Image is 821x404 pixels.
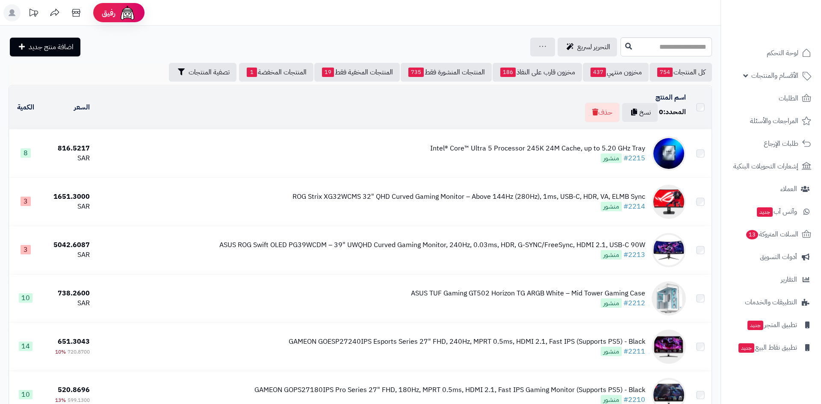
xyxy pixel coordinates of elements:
button: حذف [585,103,620,122]
div: GAMEON GOESP27240IPS Esports Series 27" FHD, 240Hz, MPRT 0.5ms, HDMI 2.1, Fast IPS (Supports PS5)... [289,337,645,347]
img: ASUS TUF Gaming GT502 Horizon TG ARGB White – Mid Tower Gaming Case [652,281,686,316]
span: 186 [500,68,516,77]
span: 13% [55,396,66,404]
span: منشور [601,298,622,308]
button: تصفية المنتجات [169,63,236,82]
div: 816.5217 [46,144,90,153]
span: 0 [659,107,663,117]
span: 8 [21,148,31,158]
a: المنتجات المخفضة1 [239,63,313,82]
a: #2215 [623,153,645,163]
img: ASUS ROG Swift OLED PG39WCDM – 39" UWQHD Curved Gaming Monitor, 240Hz, 0.03ms, HDR, G-SYNC/FreeSy... [652,233,686,267]
div: 1651.3000 [46,192,90,202]
div: Intel® Core™ Ultra 5 Processor 245K 24M Cache, up to 5.20 GHz Tray [430,144,645,153]
span: تطبيق المتجر [747,319,797,331]
div: 738.2600 [46,289,90,298]
span: 720.8700 [68,348,90,356]
span: وآتس آب [756,206,797,218]
div: ASUS TUF Gaming GT502 Horizon TG ARGB White – Mid Tower Gaming Case [411,289,645,298]
span: طلبات الإرجاع [764,138,798,150]
a: العملاء [726,179,816,199]
a: الكمية [17,102,34,112]
a: إشعارات التحويلات البنكية [726,156,816,177]
span: 13 [746,230,758,239]
img: Intel® Core™ Ultra 5 Processor 245K 24M Cache, up to 5.20 GHz Tray [652,136,686,171]
span: اضافة منتج جديد [29,42,74,52]
a: السلات المتروكة13 [726,224,816,245]
span: جديد [747,321,763,330]
span: 3 [21,197,31,206]
span: تصفية المنتجات [189,67,230,77]
span: إشعارات التحويلات البنكية [733,160,798,172]
a: وآتس آبجديد [726,201,816,222]
span: 10 [19,390,32,399]
span: منشور [601,250,622,260]
span: 14 [19,342,32,351]
a: #2214 [623,201,645,212]
div: GAMEON GOPS27180IPS Pro Series 27" FHD, 180Hz, MPRT 0.5ms, HDMI 2.1, Fast IPS Gaming Monitor (Sup... [254,385,645,395]
div: ASUS ROG Swift OLED PG39WCDM – 39" UWQHD Curved Gaming Monitor, 240Hz, 0.03ms, HDR, G-SYNC/FreeSy... [219,240,645,250]
a: تطبيق المتجرجديد [726,315,816,335]
img: GAMEON GOESP27240IPS Esports Series 27" FHD, 240Hz, MPRT 0.5ms, HDMI 2.1, Fast IPS (Supports PS5)... [652,330,686,364]
img: ROG Strix XG32WCMS 32" QHD Curved Gaming Monitor – Above 144Hz (280Hz), 1ms, USB-C, HDR, VA, ELMB... [652,185,686,219]
a: اسم المنتج [656,92,686,103]
div: SAR [46,298,90,308]
div: SAR [46,202,90,212]
a: المراجعات والأسئلة [726,111,816,131]
span: 437 [591,68,606,77]
span: الأقسام والمنتجات [751,70,798,82]
a: التقارير [726,269,816,290]
span: التطبيقات والخدمات [745,296,797,308]
div: ROG Strix XG32WCMS 32" QHD Curved Gaming Monitor – Above 144Hz (280Hz), 1ms, USB-C, HDR, VA, ELMB... [292,192,645,202]
span: جديد [757,207,773,217]
a: التحرير لسريع [558,38,617,56]
span: منشور [601,202,622,211]
span: التحرير لسريع [577,42,610,52]
span: 10 [19,293,32,303]
span: 3 [21,245,31,254]
span: المراجعات والأسئلة [750,115,798,127]
span: العملاء [780,183,797,195]
span: 599.1300 [68,396,90,404]
span: 735 [408,68,424,77]
span: 10% [55,348,66,356]
img: logo-2.png [763,23,813,41]
a: اضافة منتج جديد [10,38,80,56]
div: 5042.6087 [46,240,90,250]
span: 520.8696 [58,385,90,395]
a: التطبيقات والخدمات [726,292,816,313]
span: الطلبات [779,92,798,104]
a: مخزون قارب على النفاذ186 [493,63,582,82]
a: السعر [74,102,90,112]
span: السلات المتروكة [745,228,798,240]
span: منشور [601,347,622,356]
span: لوحة التحكم [767,47,798,59]
a: مخزون منتهي437 [583,63,649,82]
div: SAR [46,250,90,260]
a: #2212 [623,298,645,308]
a: #2211 [623,346,645,357]
span: جديد [738,343,754,353]
span: 19 [322,68,334,77]
div: SAR [46,153,90,163]
a: #2213 [623,250,645,260]
a: لوحة التحكم [726,43,816,63]
button: نسخ [622,103,658,122]
a: طلبات الإرجاع [726,133,816,154]
span: التقارير [781,274,797,286]
span: منشور [601,153,622,163]
a: أدوات التسويق [726,247,816,267]
a: الطلبات [726,88,816,109]
span: رفيق [102,8,115,18]
span: أدوات التسويق [760,251,797,263]
img: ai-face.png [119,4,136,21]
a: تطبيق نقاط البيعجديد [726,337,816,358]
a: المنتجات المخفية فقط19 [314,63,400,82]
a: المنتجات المنشورة فقط735 [401,63,492,82]
span: 754 [657,68,673,77]
div: المحدد: [659,107,686,117]
a: كل المنتجات754 [650,63,712,82]
span: 651.3043 [58,336,90,347]
span: تطبيق نقاط البيع [738,342,797,354]
a: تحديثات المنصة [23,4,44,24]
